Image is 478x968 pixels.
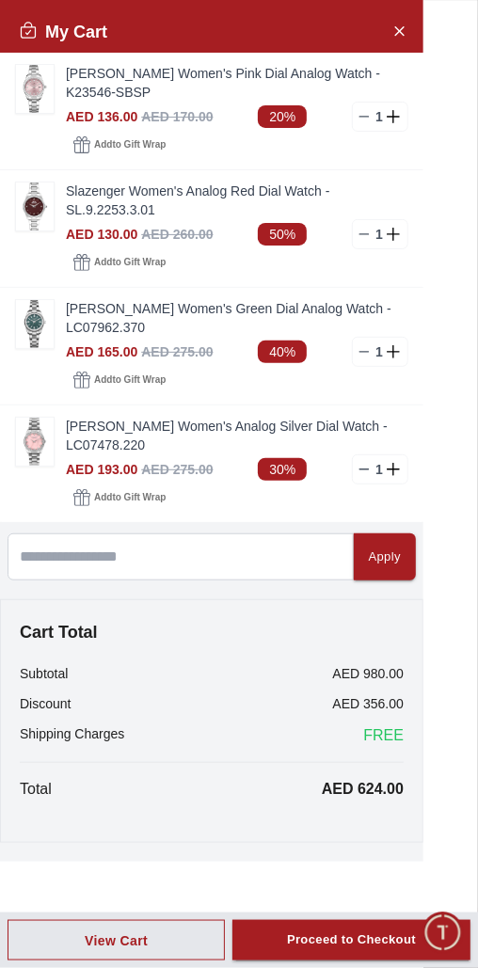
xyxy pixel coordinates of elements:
h2: My Cart [19,19,107,45]
a: [PERSON_NAME] Women's Analog Silver Dial Watch - LC07478.220 [66,417,408,454]
p: 1 [372,107,387,126]
button: View Cart [8,920,225,960]
h4: Cart Total [20,619,404,645]
button: Addto Gift Wrap [66,367,173,393]
button: Close Account [384,15,414,45]
div: Proceed to Checkout [287,929,416,951]
p: Total [20,778,52,801]
span: AED 170.00 [141,109,213,124]
div: Chat Widget [422,912,464,954]
img: ... [16,300,54,348]
span: 30% [258,458,307,481]
p: Shipping Charges [20,724,124,747]
img: ... [16,65,54,113]
button: Proceed to Checkout [232,920,470,960]
a: [PERSON_NAME] Women's Pink Dial Analog Watch - K23546-SBSP [66,64,408,102]
span: 20% [258,105,307,128]
span: AED 275.00 [141,344,213,359]
span: AED 130.00 [66,227,137,242]
p: AED 624.00 [322,778,404,801]
div: View Cart [85,931,148,950]
p: 1 [372,225,387,244]
span: Add to Gift Wrap [94,135,166,154]
p: AED 980.00 [333,664,405,683]
p: Subtotal [20,664,68,683]
span: AED 136.00 [66,109,137,124]
a: Slazenger Women's Analog Red Dial Watch - SL.9.2253.3.01 [66,182,408,219]
div: Apply [369,547,401,568]
a: [PERSON_NAME] Women's Green Dial Analog Watch - LC07962.370 [66,299,408,337]
img: ... [16,418,54,466]
span: AED 165.00 [66,344,137,359]
p: Discount [20,694,71,713]
img: ... [16,182,54,230]
button: Apply [354,533,416,580]
span: 50% [258,223,307,246]
span: 40% [258,341,307,363]
span: AED 260.00 [141,227,213,242]
span: AED 193.00 [66,462,137,477]
span: Add to Gift Wrap [94,253,166,272]
button: Addto Gift Wrap [66,249,173,276]
p: 1 [372,460,387,479]
button: Addto Gift Wrap [66,132,173,158]
span: FREE [363,724,404,747]
p: 1 [372,342,387,361]
button: Addto Gift Wrap [66,484,173,511]
span: Add to Gift Wrap [94,371,166,389]
p: AED 356.00 [333,694,405,713]
span: Add to Gift Wrap [94,488,166,507]
span: AED 275.00 [141,462,213,477]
